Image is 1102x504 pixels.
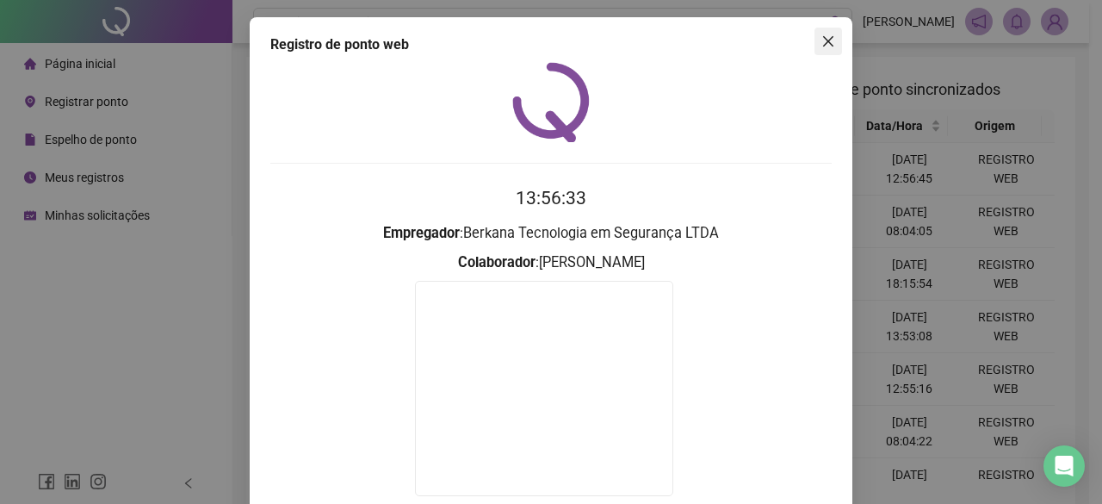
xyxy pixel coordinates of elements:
[270,252,832,274] h3: : [PERSON_NAME]
[383,225,460,241] strong: Empregador
[512,62,590,142] img: QRPoint
[814,28,842,55] button: Close
[516,188,586,208] time: 13:56:33
[270,222,832,245] h3: : Berkana Tecnologia em Segurança LTDA
[458,254,536,271] strong: Colaborador
[821,34,835,48] span: close
[270,34,832,55] div: Registro de ponto web
[1043,445,1085,487] div: Open Intercom Messenger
